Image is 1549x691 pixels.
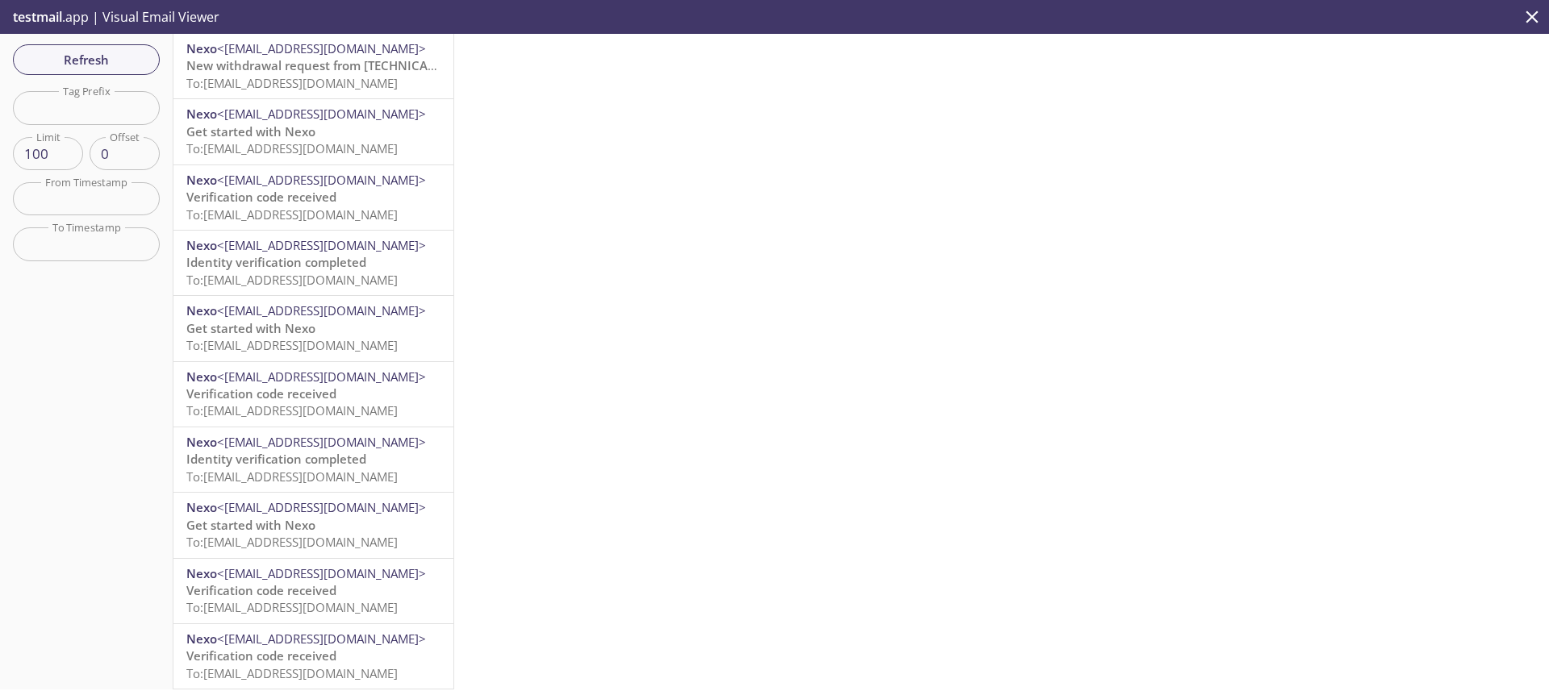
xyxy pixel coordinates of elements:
span: To: [EMAIL_ADDRESS][DOMAIN_NAME] [186,665,398,681]
span: <[EMAIL_ADDRESS][DOMAIN_NAME]> [217,434,426,450]
span: Nexo [186,631,217,647]
div: Nexo<[EMAIL_ADDRESS][DOMAIN_NAME]>New withdrawal request from [TECHNICAL_ID] - (CET)To:[EMAIL_ADD... [173,34,453,98]
span: Verification code received [186,385,336,402]
div: Nexo<[EMAIL_ADDRESS][DOMAIN_NAME]>Verification code receivedTo:[EMAIL_ADDRESS][DOMAIN_NAME] [173,362,453,427]
span: Verification code received [186,582,336,598]
span: Get started with Nexo [186,517,315,533]
span: To: [EMAIL_ADDRESS][DOMAIN_NAME] [186,272,398,288]
div: Nexo<[EMAIL_ADDRESS][DOMAIN_NAME]>Verification code receivedTo:[EMAIL_ADDRESS][DOMAIN_NAME] [173,624,453,689]
span: testmail [13,8,62,26]
div: Nexo<[EMAIL_ADDRESS][DOMAIN_NAME]>Verification code receivedTo:[EMAIL_ADDRESS][DOMAIN_NAME] [173,165,453,230]
span: Verification code received [186,189,336,205]
span: <[EMAIL_ADDRESS][DOMAIN_NAME]> [217,172,426,188]
span: <[EMAIL_ADDRESS][DOMAIN_NAME]> [217,368,426,385]
span: Identity verification completed [186,254,366,270]
span: To: [EMAIL_ADDRESS][DOMAIN_NAME] [186,140,398,156]
span: To: [EMAIL_ADDRESS][DOMAIN_NAME] [186,402,398,418]
span: To: [EMAIL_ADDRESS][DOMAIN_NAME] [186,599,398,615]
span: Nexo [186,40,217,56]
span: Nexo [186,565,217,581]
span: Refresh [26,49,147,70]
span: Nexo [186,434,217,450]
div: Nexo<[EMAIL_ADDRESS][DOMAIN_NAME]>Identity verification completedTo:[EMAIL_ADDRESS][DOMAIN_NAME] [173,427,453,492]
span: Get started with Nexo [186,123,315,139]
span: <[EMAIL_ADDRESS][DOMAIN_NAME]> [217,106,426,122]
span: To: [EMAIL_ADDRESS][DOMAIN_NAME] [186,206,398,223]
span: <[EMAIL_ADDRESS][DOMAIN_NAME]> [217,499,426,515]
span: <[EMAIL_ADDRESS][DOMAIN_NAME]> [217,302,426,318]
span: Identity verification completed [186,451,366,467]
button: Refresh [13,44,160,75]
span: To: [EMAIL_ADDRESS][DOMAIN_NAME] [186,534,398,550]
span: Nexo [186,172,217,188]
span: Get started with Nexo [186,320,315,336]
span: To: [EMAIL_ADDRESS][DOMAIN_NAME] [186,468,398,485]
div: Nexo<[EMAIL_ADDRESS][DOMAIN_NAME]>Verification code receivedTo:[EMAIL_ADDRESS][DOMAIN_NAME] [173,559,453,623]
span: Nexo [186,499,217,515]
span: Nexo [186,106,217,122]
span: Nexo [186,302,217,318]
span: <[EMAIL_ADDRESS][DOMAIN_NAME]> [217,631,426,647]
span: To: [EMAIL_ADDRESS][DOMAIN_NAME] [186,75,398,91]
span: <[EMAIL_ADDRESS][DOMAIN_NAME]> [217,40,426,56]
span: Nexo [186,237,217,253]
span: Nexo [186,368,217,385]
div: Nexo<[EMAIL_ADDRESS][DOMAIN_NAME]>Get started with NexoTo:[EMAIL_ADDRESS][DOMAIN_NAME] [173,99,453,164]
div: Nexo<[EMAIL_ADDRESS][DOMAIN_NAME]>Get started with NexoTo:[EMAIL_ADDRESS][DOMAIN_NAME] [173,296,453,360]
span: New withdrawal request from [TECHNICAL_ID] - (CET) [186,57,495,73]
div: Nexo<[EMAIL_ADDRESS][DOMAIN_NAME]>Identity verification completedTo:[EMAIL_ADDRESS][DOMAIN_NAME] [173,231,453,295]
div: Nexo<[EMAIL_ADDRESS][DOMAIN_NAME]>Get started with NexoTo:[EMAIL_ADDRESS][DOMAIN_NAME] [173,493,453,557]
span: <[EMAIL_ADDRESS][DOMAIN_NAME]> [217,237,426,253]
span: To: [EMAIL_ADDRESS][DOMAIN_NAME] [186,337,398,353]
span: Verification code received [186,647,336,664]
span: <[EMAIL_ADDRESS][DOMAIN_NAME]> [217,565,426,581]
